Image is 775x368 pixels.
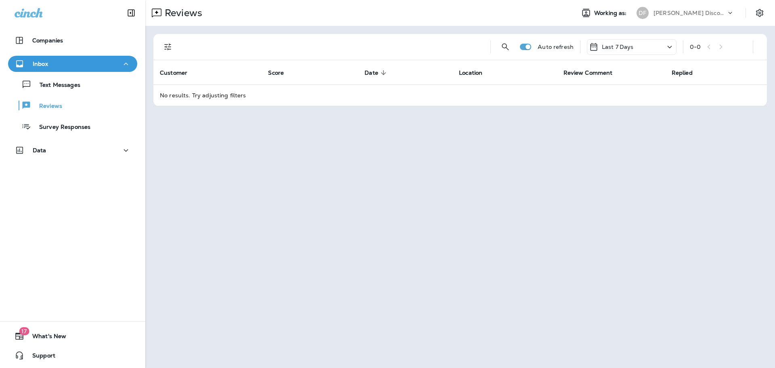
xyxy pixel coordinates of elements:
[602,44,634,50] p: Last 7 Days
[8,56,137,72] button: Inbox
[563,69,623,76] span: Review Comment
[364,69,378,76] span: Date
[161,7,202,19] p: Reviews
[31,82,80,89] p: Text Messages
[160,69,187,76] span: Customer
[8,97,137,114] button: Reviews
[33,147,46,154] p: Data
[160,39,176,55] button: Filters
[31,124,90,131] p: Survey Responses
[31,103,62,110] p: Reviews
[8,76,137,93] button: Text Messages
[364,69,389,76] span: Date
[8,118,137,135] button: Survey Responses
[19,327,29,335] span: 17
[33,61,48,67] p: Inbox
[637,7,649,19] div: DF
[8,142,137,158] button: Data
[690,44,701,50] div: 0 - 0
[8,347,137,364] button: Support
[268,69,294,76] span: Score
[459,69,482,76] span: Location
[8,32,137,48] button: Companies
[672,69,693,76] span: Replied
[24,352,55,362] span: Support
[8,328,137,344] button: 17What's New
[120,5,142,21] button: Collapse Sidebar
[654,10,726,16] p: [PERSON_NAME] Discount Tire & Alignment
[563,69,613,76] span: Review Comment
[459,69,493,76] span: Location
[672,69,703,76] span: Replied
[160,69,198,76] span: Customer
[538,44,574,50] p: Auto refresh
[752,6,767,20] button: Settings
[268,69,284,76] span: Score
[24,333,66,343] span: What's New
[32,37,63,44] p: Companies
[497,39,513,55] button: Search Reviews
[594,10,628,17] span: Working as:
[153,84,767,106] td: No results. Try adjusting filters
